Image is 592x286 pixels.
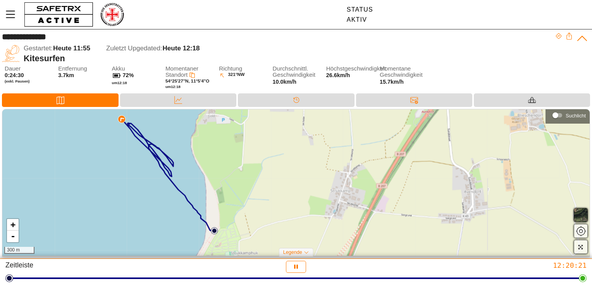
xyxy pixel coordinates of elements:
span: Höchstgeschwindigkeit [326,65,376,72]
div: Ausrüstung [474,93,590,107]
a: Zoom out [7,231,19,242]
div: Kitesurfen [24,53,555,64]
span: Heute 11:55 [53,45,90,52]
span: 26.6km/h [326,72,350,78]
div: Suchlicht [549,110,586,121]
div: Status [347,6,373,13]
div: Karte [2,93,119,107]
span: um 12:18 [165,84,181,89]
span: 72% [123,72,134,78]
div: Zeitleiste [5,261,197,273]
span: Zuletzt Upgedated: [106,45,162,52]
div: Nachrichten [356,93,472,107]
span: Richtung [219,65,268,72]
span: Legende [283,250,302,255]
span: Heute 12:18 [162,45,200,52]
img: PathDirectionCurrent.svg [118,115,126,123]
div: Timeline [238,93,354,107]
span: 15.7km/h [380,79,429,85]
a: Zoom in [7,219,19,231]
span: Dauer [5,65,54,72]
img: RescueLogo.png [100,2,124,27]
span: Entfernung [58,65,108,72]
img: Equipment_Black.svg [528,96,536,104]
span: Akku [112,65,162,72]
span: Gestartet: [24,45,53,52]
span: Momentane Geschwindigkeit [380,65,429,78]
span: Durchschnittl. Geschwindigkeit [272,65,322,78]
span: 0:24:30 [5,72,24,78]
span: 10.0km/h [272,79,296,85]
div: 300 m [4,247,34,254]
div: Suchlicht [566,113,586,119]
div: 12:20:21 [395,261,587,270]
img: KITE_SURFING.svg [2,45,20,62]
span: 3.7km [58,72,74,78]
span: 321° [228,72,237,79]
div: Aktiv [347,16,373,23]
img: PathStart.svg [211,227,218,234]
div: Daten [120,93,236,107]
span: (exkl. Pausen) [5,79,54,84]
span: Momentaner Standort [165,65,198,78]
span: um 12:18 [112,81,127,85]
span: NW [237,72,244,79]
span: 54°25'27"N, 11°5'4"O [165,79,209,83]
